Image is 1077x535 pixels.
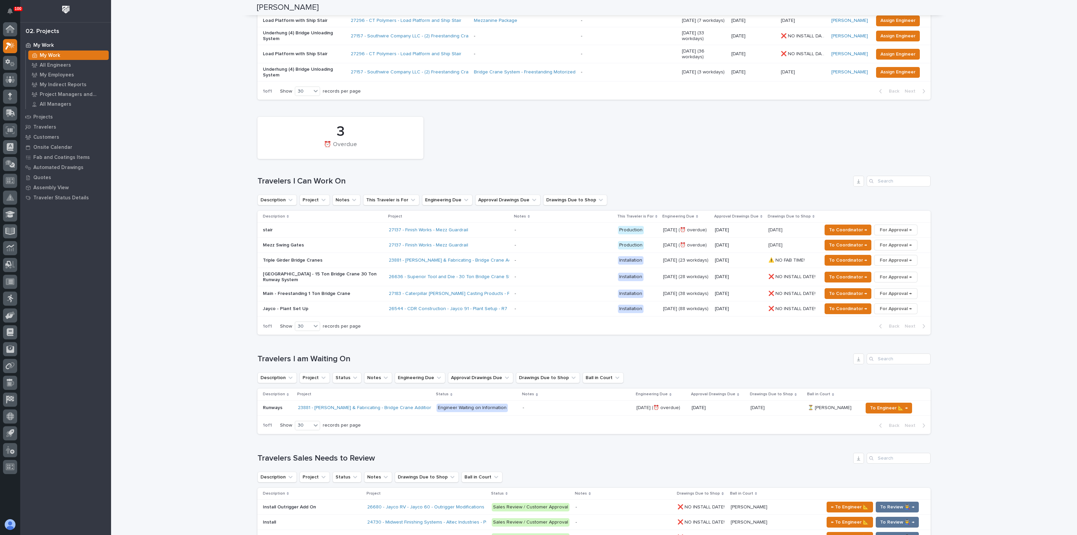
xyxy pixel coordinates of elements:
[3,517,17,532] button: users-avatar
[333,195,360,205] button: Notes
[389,274,576,280] a: 26636 - Superior Tool and Die - 30 Ton Bridge Crane System (2) 15 Ton Double Girder
[543,195,607,205] button: Drawings Due to Shop
[388,213,402,220] p: Project
[827,502,873,512] button: ← To Engineer 📐
[781,32,827,39] p: ❌ NO INSTALL DATE!
[880,503,914,511] span: To Review 👨‍🏭 →
[26,28,59,35] div: 02. Projects
[581,69,582,75] div: -
[395,372,445,383] button: Engineering Due
[825,303,871,314] button: To Coordinator →
[300,472,330,482] button: Project
[691,391,735,398] p: Approval Drawings Due
[618,241,644,249] div: Production
[768,213,811,220] p: Drawings Due to Shop
[257,454,850,463] h1: Travelers Sales Needs to Review
[20,112,111,122] a: Projects
[280,423,292,428] p: Show
[731,69,775,75] p: [DATE]
[576,504,577,510] div: -
[581,18,582,24] div: -
[880,32,915,40] span: Assign Engineer
[323,324,361,329] p: records per page
[825,240,871,250] button: To Coordinator →
[257,472,297,482] button: Description
[781,50,827,57] p: ❌ NO INSTALL DATE!
[678,503,726,510] p: ❌ NO INSTALL DATE!
[876,517,919,528] button: To Review 👨‍🏭 →
[263,242,381,248] p: Mezz Swing Gates
[682,69,726,75] p: [DATE] (3 workdays)
[257,176,850,186] h1: Travelers I Can Work On
[263,518,277,525] p: Install
[831,69,868,75] a: [PERSON_NAME]
[33,114,53,120] p: Projects
[870,404,908,412] span: To Engineer 📐 →
[876,15,920,26] button: Assign Engineer
[880,273,912,281] span: For Approval →
[662,213,694,220] p: Engineering Due
[263,291,381,297] p: Main - Freestanding 1 Ton Bridge Crane
[492,518,569,527] div: Sales Review / Customer Approval
[20,162,111,172] a: Automated Drawings
[808,404,853,411] p: ⏳ [PERSON_NAME]
[257,372,297,383] button: Description
[474,33,576,39] p: -
[389,258,523,263] a: 23881 - [PERSON_NAME] & Fabricating - Bridge Crane Addition
[581,51,582,57] div: -
[257,195,297,205] button: Description
[874,240,917,250] button: For Approval →
[263,227,381,233] p: stair
[263,213,285,220] p: Description
[581,33,582,39] div: -
[880,305,912,313] span: For Approval →
[715,258,763,263] p: [DATE]
[715,242,763,248] p: [DATE]
[874,272,917,282] button: For Approval →
[730,490,753,497] p: Ball in Court
[880,518,914,526] span: To Review 👨‍🏭 →
[677,490,720,497] p: Drawings Due to Shop
[874,288,917,299] button: For Approval →
[257,223,931,238] tr: stair27137 - Finish Works - Mezz Guardrail - Production[DATE] (⏰ overdue)[DATE][DATE][DATE] To Co...
[885,88,899,94] span: Back
[867,354,931,364] input: Search
[829,273,867,281] span: To Coordinator →
[905,88,919,94] span: Next
[40,82,86,88] p: My Indirect Reports
[33,144,72,151] p: Onsite Calendar
[257,301,931,316] tr: Jayco - Plant Set Up26544 - CDR Construction - Jayco 91 - Plant Setup - R7 - Installation[DATE] (...
[33,124,56,130] p: Travelers
[902,323,931,329] button: Next
[295,88,311,95] div: 30
[257,286,931,301] tr: Main - Freestanding 1 Ton Bridge Crane27183 - Caterpillar [PERSON_NAME] Casting Products - Freest...
[867,176,931,187] input: Search
[263,67,345,78] p: Underhung (4) Bridge Unloading System
[618,273,644,281] div: Installation
[269,123,412,140] div: 3
[3,4,17,18] button: Notifications
[26,70,111,79] a: My Employees
[367,520,535,525] a: 24730 - Midwest Finishing Systems - Altec Industries - Primer/Top Coat ERoom
[867,453,931,464] div: Search
[20,193,111,203] a: Traveler Status Details
[636,391,668,398] p: Engineering Due
[26,99,111,109] a: All Managers
[715,291,763,297] p: [DATE]
[876,67,920,78] button: Assign Engineer
[880,68,915,76] span: Assign Engineer
[491,490,504,497] p: Status
[663,258,709,263] p: [DATE] (23 workdays)
[825,288,871,299] button: To Coordinator →
[257,3,319,12] h2: [PERSON_NAME]
[663,291,709,297] p: [DATE] (38 workdays)
[682,48,726,60] p: [DATE] (36 workdays)
[731,33,775,39] p: [DATE]
[263,404,284,411] p: Runways
[323,89,361,94] p: records per page
[576,520,577,525] div: -
[26,90,111,99] a: Project Managers and Engineers
[257,268,931,286] tr: [GEOGRAPHIC_DATA] - 15 Ton Bridge Crane 30 Ton Runway System26636 - Superior Tool and Die - 30 To...
[263,490,285,497] p: Description
[40,72,74,78] p: My Employees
